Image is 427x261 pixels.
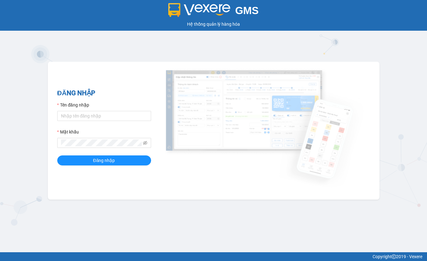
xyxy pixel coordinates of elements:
[5,253,422,260] div: Copyright 2019 - Vexere
[235,5,259,16] span: GMS
[57,102,89,108] label: Tên đăng nhập
[57,155,151,165] button: Đăng nhập
[2,21,425,28] div: Hệ thống quản lý hàng hóa
[57,128,79,135] label: Mật khẩu
[57,111,151,121] input: Tên đăng nhập
[61,139,142,146] input: Mật khẩu
[392,254,396,259] span: copyright
[143,141,147,145] span: eye-invisible
[93,157,115,164] span: Đăng nhập
[57,88,151,98] h2: ĐĂNG NHẬP
[168,3,230,17] img: logo 2
[168,9,259,14] a: GMS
